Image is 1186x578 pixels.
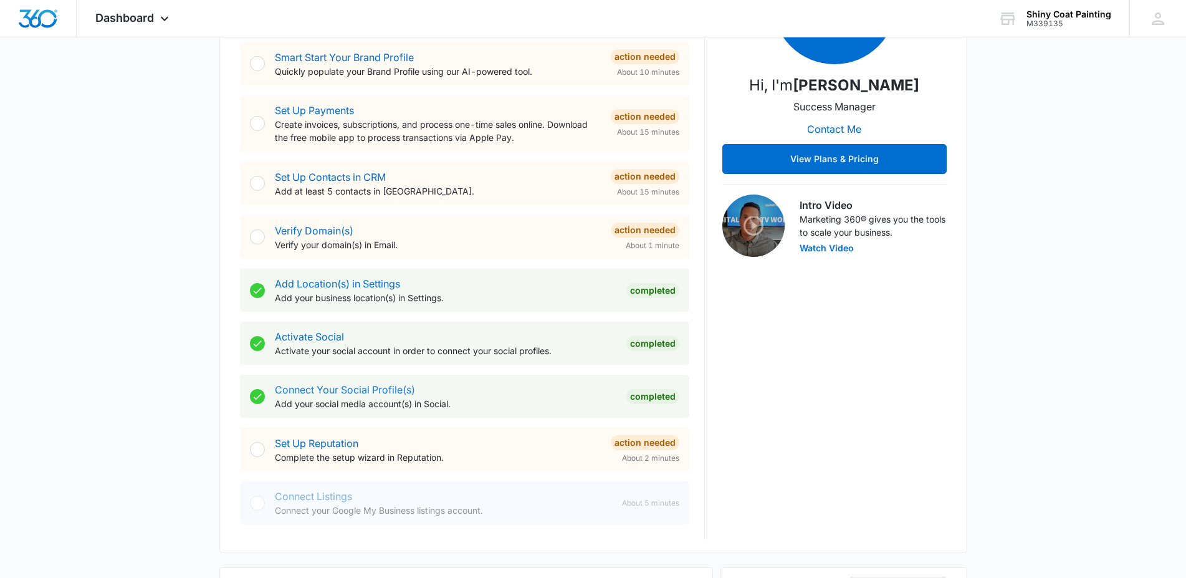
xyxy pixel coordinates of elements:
a: Verify Domain(s) [275,224,353,237]
div: account name [1026,9,1111,19]
p: Activate your social account in order to connect your social profiles. [275,344,616,357]
div: Action Needed [611,169,679,184]
p: Connect your Google My Business listings account. [275,504,612,517]
p: Add at least 5 contacts in [GEOGRAPHIC_DATA]. [275,185,601,198]
span: Dashboard [95,11,154,24]
span: About 15 minutes [617,186,679,198]
button: Contact Me [795,114,874,144]
div: Completed [626,336,679,351]
p: Create invoices, subscriptions, and process one-time sales online. Download the free mobile app t... [275,118,601,144]
span: About 10 minutes [617,67,679,78]
button: Watch Video [800,244,854,253]
p: Verify your domain(s) in Email. [275,238,601,251]
div: Action Needed [611,109,679,124]
span: About 15 minutes [617,127,679,138]
div: account id [1026,19,1111,28]
div: Completed [626,283,679,298]
div: Action Needed [611,49,679,64]
p: Quickly populate your Brand Profile using our AI-powered tool. [275,65,601,78]
a: Set Up Contacts in CRM [275,171,386,183]
h3: Intro Video [800,198,947,213]
a: Set Up Payments [275,104,354,117]
a: Add Location(s) in Settings [275,277,400,290]
span: About 2 minutes [622,453,679,464]
span: About 5 minutes [622,498,679,509]
strong: [PERSON_NAME] [793,76,919,94]
div: Completed [626,389,679,404]
div: Action Needed [611,223,679,238]
a: Activate Social [275,330,344,343]
p: Success Manager [793,99,876,114]
span: About 1 minute [626,240,679,251]
a: Smart Start Your Brand Profile [275,51,414,64]
p: Add your business location(s) in Settings. [275,291,616,304]
div: Action Needed [611,435,679,450]
a: Set Up Reputation [275,437,358,450]
p: Marketing 360® gives you the tools to scale your business. [800,213,947,239]
button: View Plans & Pricing [722,144,947,174]
p: Complete the setup wizard in Reputation. [275,451,601,464]
p: Hi, I'm [749,74,919,97]
p: Add your social media account(s) in Social. [275,397,616,410]
a: Connect Your Social Profile(s) [275,383,415,396]
img: Intro Video [722,195,785,257]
